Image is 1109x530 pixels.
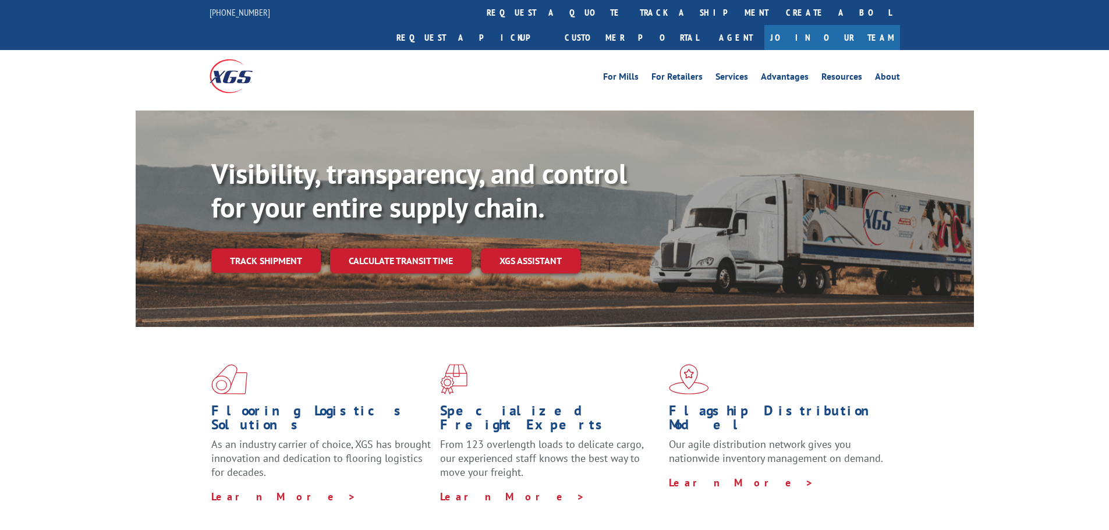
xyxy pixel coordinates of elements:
a: Services [715,72,748,85]
a: Request a pickup [388,25,556,50]
img: xgs-icon-total-supply-chain-intelligence-red [211,364,247,394]
a: For Retailers [651,72,703,85]
a: Join Our Team [764,25,900,50]
h1: Flooring Logistics Solutions [211,404,431,437]
a: Advantages [761,72,809,85]
a: Resources [821,72,862,85]
a: Agent [707,25,764,50]
a: Calculate transit time [330,248,472,273]
a: Track shipment [211,248,321,273]
h1: Flagship Distribution Model [669,404,889,437]
img: xgs-icon-flagship-distribution-model-red [669,364,709,394]
b: Visibility, transparency, and control for your entire supply chain. [211,155,627,225]
a: Customer Portal [556,25,707,50]
span: As an industry carrier of choice, XGS has brought innovation and dedication to flooring logistics... [211,437,431,479]
a: For Mills [603,72,639,85]
a: Learn More > [669,476,814,489]
a: Learn More > [211,490,356,503]
a: XGS ASSISTANT [481,248,580,273]
a: About [875,72,900,85]
span: Our agile distribution network gives you nationwide inventory management on demand. [669,437,883,465]
h1: Specialized Freight Experts [440,404,660,437]
p: From 123 overlength loads to delicate cargo, our experienced staff knows the best way to move you... [440,437,660,489]
img: xgs-icon-focused-on-flooring-red [440,364,467,394]
a: [PHONE_NUMBER] [210,6,270,18]
a: Learn More > [440,490,585,503]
